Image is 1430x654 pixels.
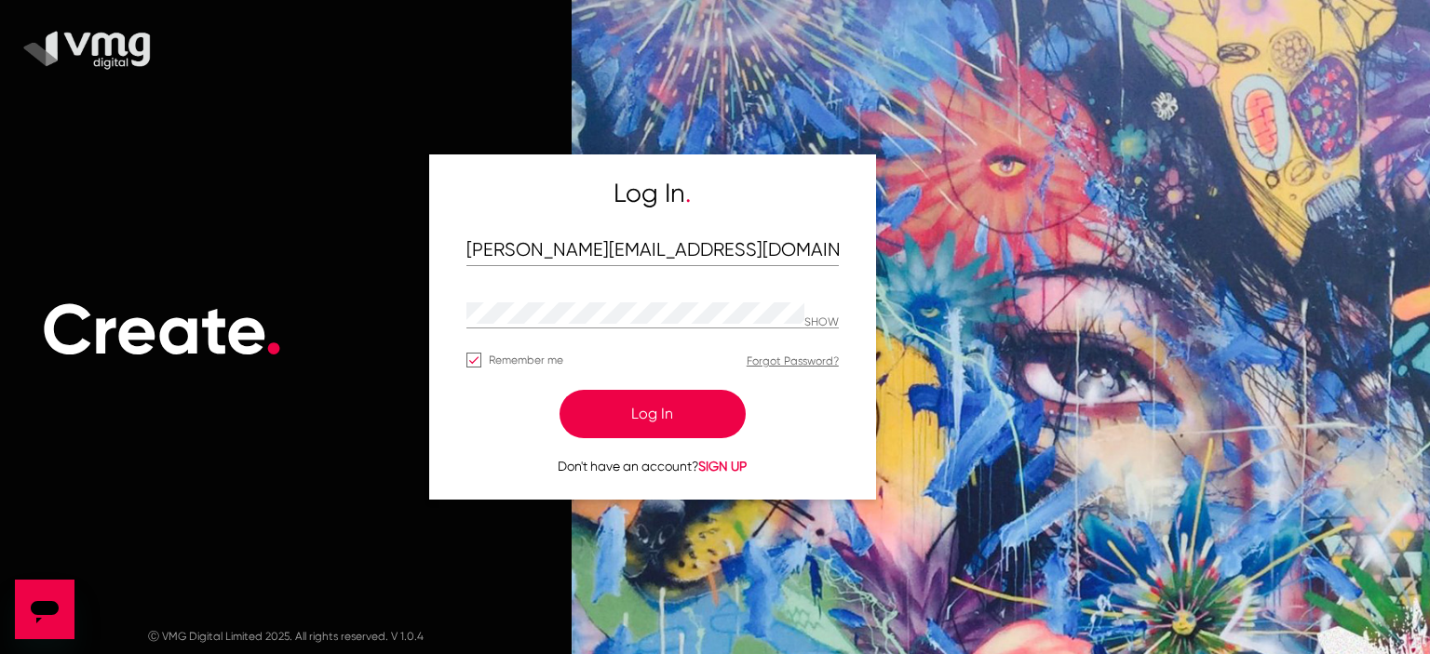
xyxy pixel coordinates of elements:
h5: Log In [466,178,839,209]
a: Forgot Password? [747,354,839,367]
span: . [685,178,691,208]
p: Hide password [804,316,839,329]
button: Log In [560,390,746,438]
span: . [264,287,283,372]
iframe: Button to launch messaging window [15,580,74,639]
p: Don't have an account? [466,457,839,476]
input: Email Address [466,240,839,261]
span: Remember me [489,349,563,371]
span: SIGN UP [698,459,747,474]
